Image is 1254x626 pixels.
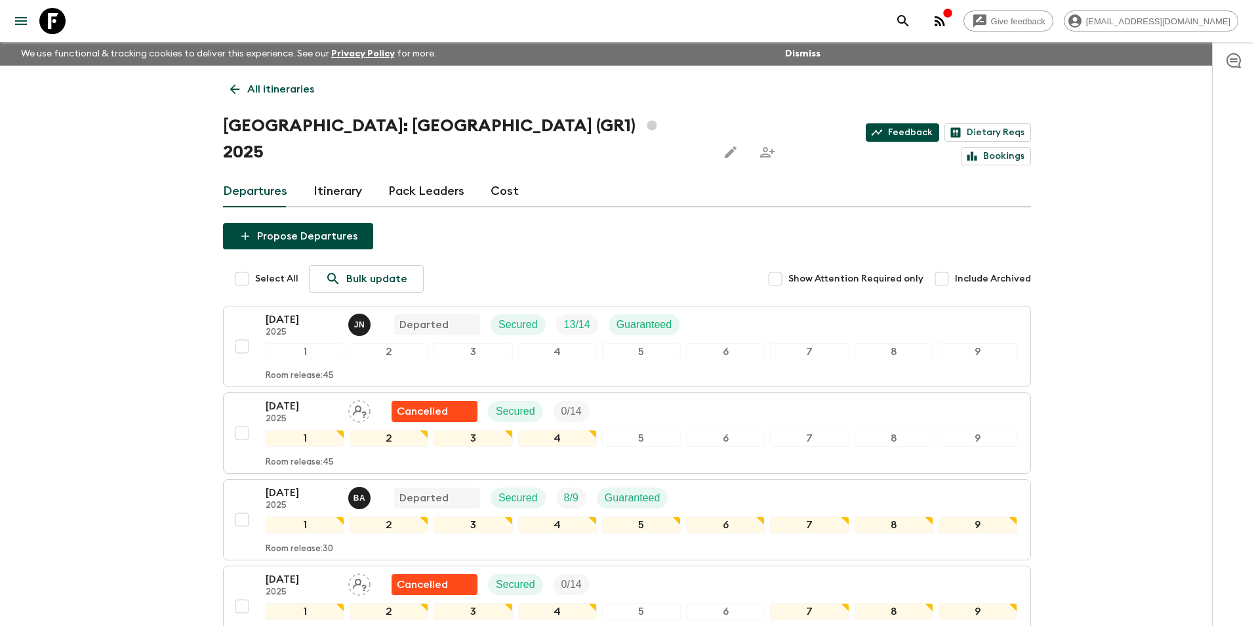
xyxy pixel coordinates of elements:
div: Secured [488,401,543,422]
div: 7 [770,430,849,447]
p: Room release: 45 [266,371,334,381]
p: Secured [498,490,538,506]
a: Bulk update [309,265,424,293]
div: 4 [518,516,597,533]
div: 9 [939,516,1017,533]
p: 2025 [266,587,338,598]
div: 6 [686,603,765,620]
div: 5 [602,430,681,447]
p: 2025 [266,414,338,425]
div: 9 [939,430,1017,447]
a: Feedback [866,123,939,142]
a: Bookings [961,147,1031,165]
p: 8 / 9 [564,490,578,506]
p: [DATE] [266,485,338,501]
div: Trip Fill [556,488,586,509]
div: 2 [350,343,428,360]
p: Cancelled [397,404,448,419]
button: Propose Departures [223,223,373,249]
div: 4 [518,343,597,360]
div: 3 [434,343,512,360]
p: 0 / 14 [561,404,582,419]
div: 1 [266,603,344,620]
p: 2025 [266,327,338,338]
div: 9 [939,343,1017,360]
p: Room release: 45 [266,457,334,468]
div: 4 [518,430,597,447]
div: 3 [434,430,512,447]
span: Select All [255,272,298,285]
a: Itinerary [313,176,362,207]
div: 6 [686,343,765,360]
div: 6 [686,430,765,447]
p: [DATE] [266,398,338,414]
span: Give feedback [984,16,1053,26]
span: Assign pack leader [348,577,371,588]
button: [DATE]2025Assign pack leaderFlash Pack cancellationSecuredTrip Fill123456789Room release:45 [223,392,1031,474]
div: 8 [855,430,933,447]
div: 8 [855,516,933,533]
span: Include Archived [955,272,1031,285]
button: menu [8,8,34,34]
div: 8 [855,603,933,620]
p: Guaranteed [617,317,672,333]
a: Dietary Reqs [944,123,1031,142]
div: 3 [434,516,512,533]
button: [DATE]2025Byron AndersonDepartedSecuredTrip FillGuaranteed123456789Room release:30 [223,479,1031,560]
button: search adventures [890,8,916,34]
a: Privacy Policy [331,49,395,58]
p: Departed [399,490,449,506]
div: Trip Fill [554,574,590,595]
div: Trip Fill [554,401,590,422]
div: 5 [602,343,681,360]
a: Cost [491,176,519,207]
button: Dismiss [782,45,824,63]
p: All itineraries [247,81,314,97]
span: Show Attention Required only [788,272,923,285]
div: 6 [686,516,765,533]
p: 13 / 14 [564,317,590,333]
p: Secured [496,404,535,419]
div: 2 [350,603,428,620]
p: Room release: 30 [266,544,333,554]
div: 1 [266,430,344,447]
div: Flash Pack cancellation [392,401,477,422]
h1: [GEOGRAPHIC_DATA]: [GEOGRAPHIC_DATA] (GR1) 2025 [223,113,707,165]
div: Secured [488,574,543,595]
a: Departures [223,176,287,207]
div: 2 [350,430,428,447]
span: [EMAIL_ADDRESS][DOMAIN_NAME] [1079,16,1238,26]
span: Janita Nurmi [348,318,373,328]
p: Guaranteed [605,490,660,506]
div: 9 [939,603,1017,620]
div: Secured [491,314,546,335]
div: 8 [855,343,933,360]
span: Byron Anderson [348,491,373,501]
p: 2025 [266,501,338,511]
span: Share this itinerary [754,139,780,165]
a: Pack Leaders [388,176,464,207]
div: 7 [770,516,849,533]
div: 2 [350,516,428,533]
div: 1 [266,516,344,533]
div: 1 [266,343,344,360]
p: [DATE] [266,312,338,327]
p: 0 / 14 [561,577,582,593]
p: [DATE] [266,572,338,587]
div: Secured [491,488,546,509]
span: Assign pack leader [348,404,371,415]
button: [DATE]2025Janita NurmiDepartedSecuredTrip FillGuaranteed123456789Room release:45 [223,306,1031,387]
div: 7 [770,343,849,360]
a: Give feedback [963,10,1053,31]
button: Edit this itinerary [718,139,744,165]
div: 4 [518,603,597,620]
p: Departed [399,317,449,333]
p: We use functional & tracking cookies to deliver this experience. See our for more. [16,42,441,66]
p: Secured [496,577,535,593]
p: Cancelled [397,577,448,593]
div: 5 [602,603,681,620]
div: 3 [434,603,512,620]
p: Bulk update [346,271,407,287]
div: [EMAIL_ADDRESS][DOMAIN_NAME] [1064,10,1238,31]
div: 5 [602,516,681,533]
